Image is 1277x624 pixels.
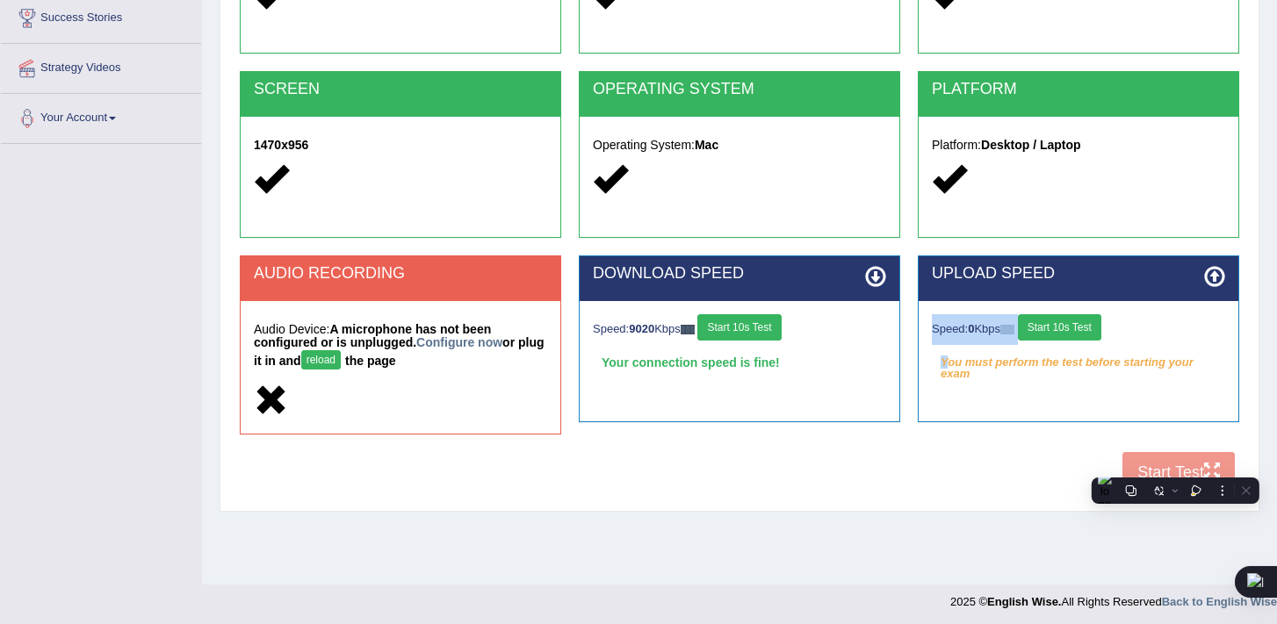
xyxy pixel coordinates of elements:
h2: AUDIO RECORDING [254,265,547,283]
button: Start 10s Test [697,314,781,341]
div: Your connection speed is fine! [593,349,886,376]
h2: OPERATING SYSTEM [593,81,886,98]
a: Back to English Wise [1162,595,1277,608]
div: 2025 © All Rights Reserved [950,585,1277,610]
strong: A microphone has not been configured or is unplugged. or plug it in and the page [254,322,545,368]
div: Speed: Kbps [932,314,1225,345]
strong: 1470x956 [254,138,308,152]
a: Strategy Videos [1,44,201,88]
h2: PLATFORM [932,81,1225,98]
h2: SCREEN [254,81,547,98]
a: Your Account [1,94,201,138]
strong: 9020 [629,322,654,335]
button: Start 10s Test [1018,314,1101,341]
button: reload [301,350,341,369]
strong: Desktop / Laptop [981,138,1081,152]
h5: Operating System: [593,139,886,152]
strong: Mac [695,138,718,152]
h5: Audio Device: [254,323,547,374]
img: ajax-loader-fb-connection.gif [1000,325,1014,334]
strong: English Wise. [987,595,1061,608]
h2: DOWNLOAD SPEED [593,265,886,283]
a: Configure now [416,335,502,349]
em: You must perform the test before starting your exam [932,349,1225,376]
h2: UPLOAD SPEED [932,265,1225,283]
strong: 0 [968,322,974,335]
img: ajax-loader-fb-connection.gif [681,325,695,334]
h5: Platform: [932,139,1225,152]
div: Speed: Kbps [593,314,886,345]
